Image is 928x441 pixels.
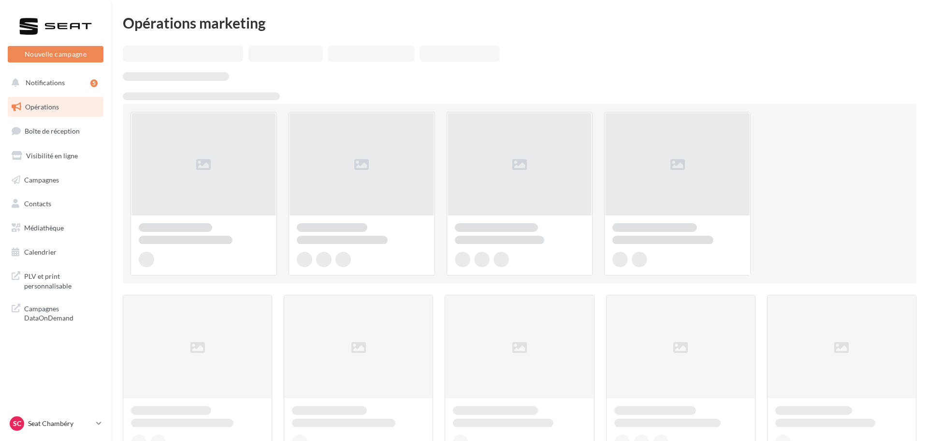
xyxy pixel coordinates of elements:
a: Visibilité en ligne [6,146,105,166]
span: Médiathèque [24,224,64,232]
span: Campagnes [24,175,59,183]
a: SC Seat Chambéry [8,414,103,433]
button: Nouvelle campagne [8,46,103,62]
span: Boîte de réception [25,127,80,135]
a: Campagnes [6,170,105,190]
a: PLV et print personnalisable [6,266,105,294]
a: Contacts [6,194,105,214]
span: Visibilité en ligne [26,152,78,160]
span: Calendrier [24,248,57,256]
span: Contacts [24,199,51,208]
div: 5 [90,79,98,87]
a: Boîte de réception [6,121,105,141]
span: Opérations [25,103,59,111]
div: Opérations marketing [123,15,916,30]
a: Médiathèque [6,218,105,238]
span: Campagnes DataOnDemand [24,302,100,323]
span: Notifications [26,78,65,87]
p: Seat Chambéry [28,419,92,428]
a: Opérations [6,97,105,117]
button: Notifications 5 [6,73,101,93]
span: PLV et print personnalisable [24,270,100,290]
a: Campagnes DataOnDemand [6,298,105,327]
span: SC [13,419,21,428]
a: Calendrier [6,242,105,262]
